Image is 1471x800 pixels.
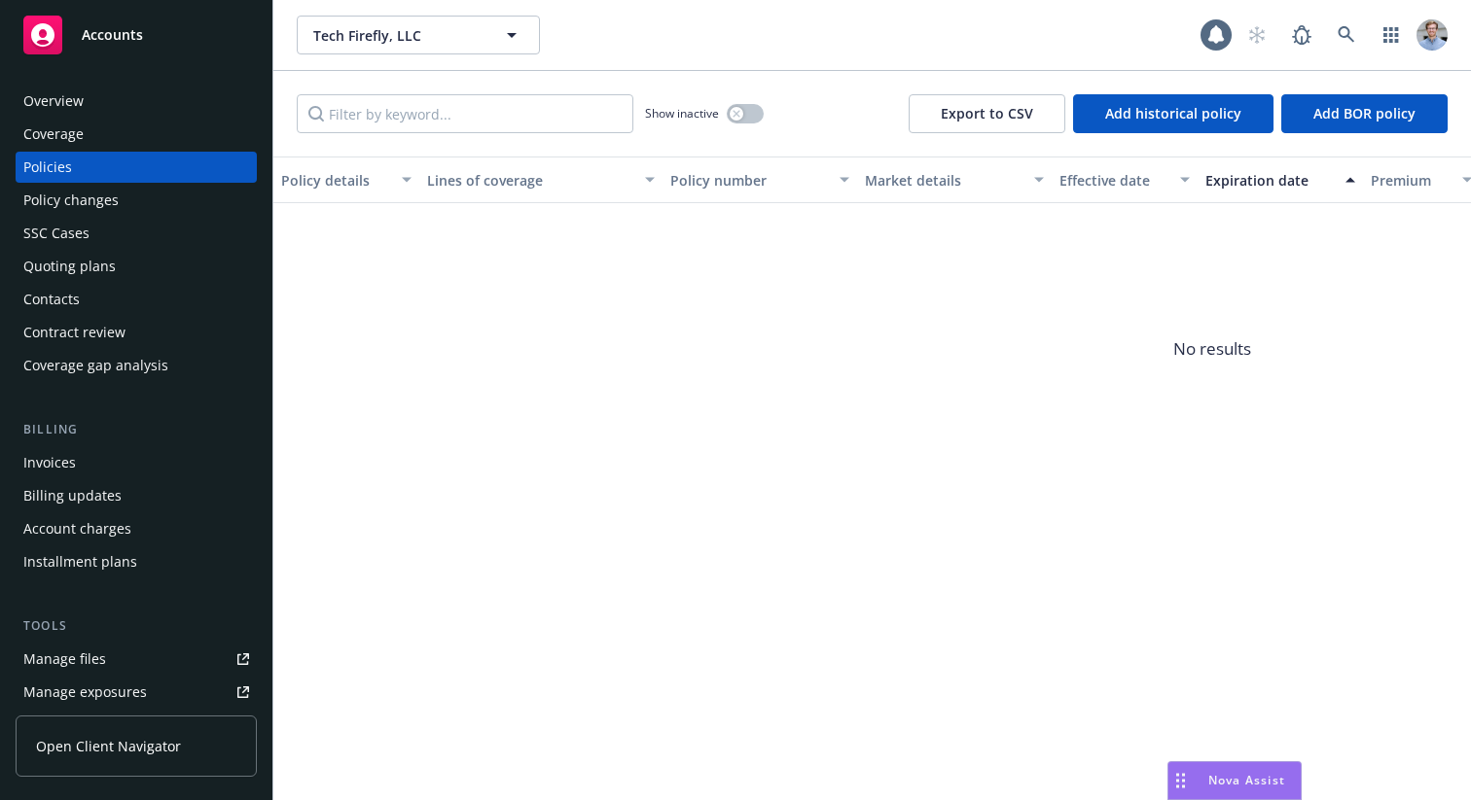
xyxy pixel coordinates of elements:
div: Policy details [281,170,390,191]
span: Tech Firefly, LLC [313,25,482,46]
a: Policy changes [16,185,257,216]
div: Billing [16,420,257,439]
span: Nova Assist [1208,772,1285,788]
div: Overview [23,86,84,117]
a: Manage exposures [16,677,257,708]
div: Installment plans [23,546,137,577]
div: Coverage gap analysis [23,350,168,381]
a: Accounts [16,8,257,62]
a: Installment plans [16,546,257,577]
a: Overview [16,86,257,117]
div: Coverage [23,119,84,150]
div: Lines of coverage [427,170,633,191]
span: Export to CSV [941,104,1033,122]
button: Policy number [663,157,857,203]
div: Contacts [23,284,80,315]
span: Open Client Navigator [36,736,181,756]
button: Expiration date [1198,157,1363,203]
div: Drag to move [1168,762,1193,799]
a: Report a Bug [1282,16,1321,54]
button: Market details [857,157,1052,203]
div: Expiration date [1205,170,1334,191]
button: Nova Assist [1167,761,1302,800]
button: Policy details [273,157,419,203]
div: Billing updates [23,480,122,511]
span: Show inactive [645,105,719,122]
a: Search [1327,16,1366,54]
button: Add historical policy [1073,94,1274,133]
div: Invoices [23,447,76,478]
div: Quoting plans [23,251,116,282]
div: Policies [23,152,72,183]
a: Coverage gap analysis [16,350,257,381]
div: Contract review [23,317,126,348]
div: SSC Cases [23,218,90,249]
span: Accounts [82,27,143,43]
img: photo [1417,19,1448,51]
span: Add historical policy [1105,104,1241,122]
div: Effective date [1059,170,1168,191]
a: Contract review [16,317,257,348]
div: Account charges [23,513,131,544]
div: Tools [16,616,257,636]
input: Filter by keyword... [297,94,633,133]
a: Contacts [16,284,257,315]
div: Market details [865,170,1023,191]
div: Policy changes [23,185,119,216]
button: Add BOR policy [1281,94,1448,133]
a: Manage files [16,643,257,675]
a: Coverage [16,119,257,150]
a: SSC Cases [16,218,257,249]
button: Export to CSV [909,94,1065,133]
a: Policies [16,152,257,183]
a: Switch app [1372,16,1411,54]
a: Quoting plans [16,251,257,282]
button: Lines of coverage [419,157,663,203]
div: Premium [1371,170,1451,191]
a: Account charges [16,513,257,544]
a: Invoices [16,447,257,478]
div: Policy number [670,170,828,191]
a: Billing updates [16,480,257,511]
div: Manage exposures [23,677,147,708]
button: Effective date [1052,157,1198,203]
a: Start snowing [1238,16,1276,54]
div: Manage files [23,643,106,675]
span: Add BOR policy [1313,104,1416,122]
button: Tech Firefly, LLC [297,16,540,54]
